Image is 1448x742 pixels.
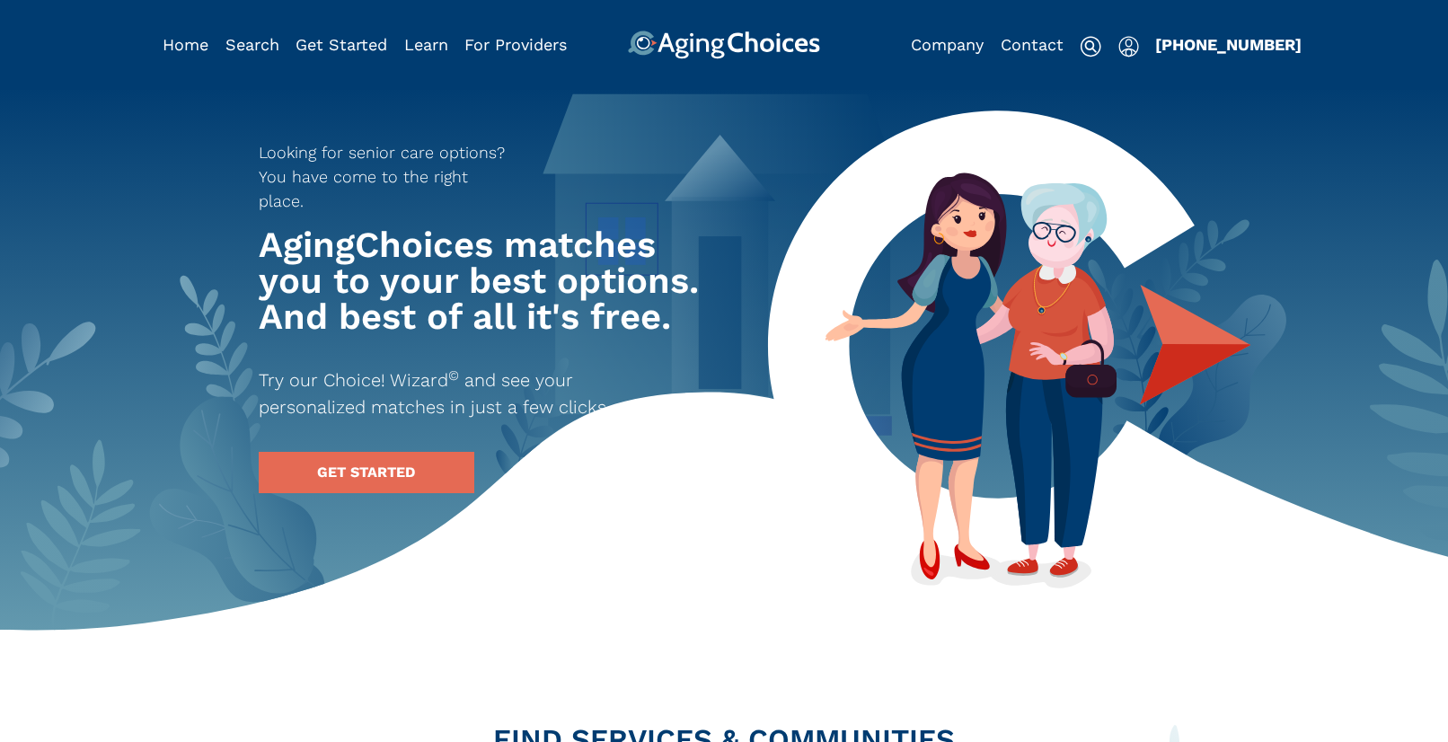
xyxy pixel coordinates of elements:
[296,35,387,54] a: Get Started
[225,35,279,54] a: Search
[448,367,459,384] sup: ©
[1155,35,1302,54] a: [PHONE_NUMBER]
[225,31,279,59] div: Popover trigger
[163,35,208,54] a: Home
[404,35,448,54] a: Learn
[259,452,474,493] a: GET STARTED
[464,35,567,54] a: For Providers
[1001,35,1064,54] a: Contact
[1118,31,1139,59] div: Popover trigger
[1080,36,1101,57] img: search-icon.svg
[628,31,820,59] img: AgingChoices
[1118,36,1139,57] img: user-icon.svg
[259,367,675,420] p: Try our Choice! Wizard and see your personalized matches in just a few clicks.
[911,35,984,54] a: Company
[259,227,708,335] h1: AgingChoices matches you to your best options. And best of all it's free.
[259,140,517,213] p: Looking for senior care options? You have come to the right place.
